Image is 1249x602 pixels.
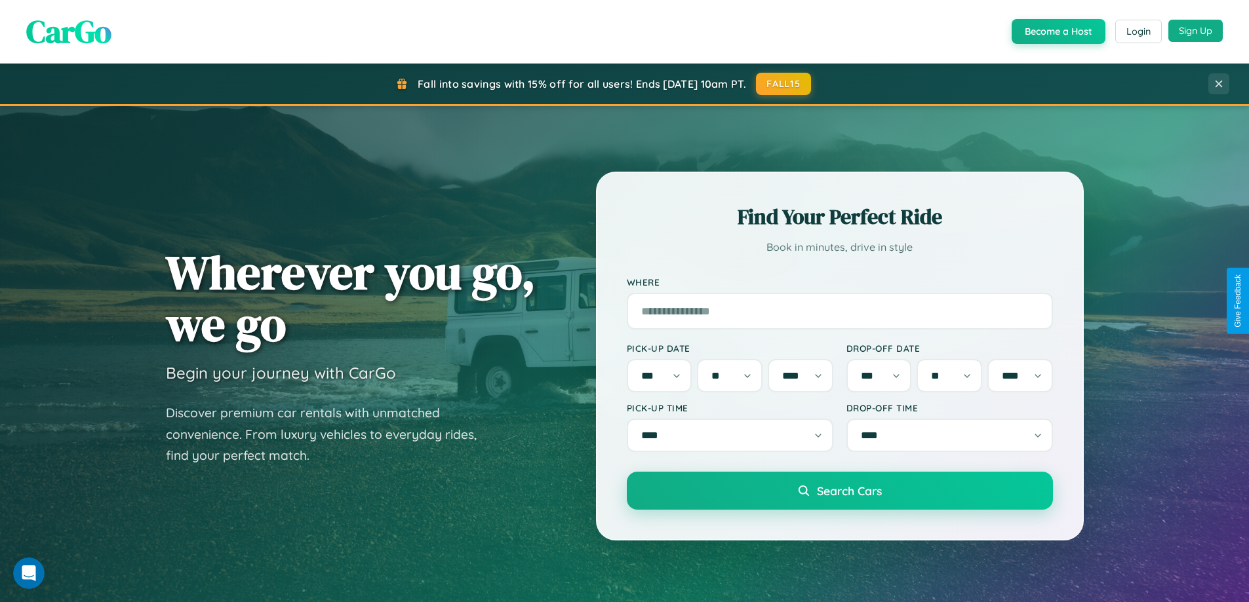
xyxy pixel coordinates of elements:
label: Drop-off Time [846,402,1053,413]
label: Pick-up Time [627,402,833,413]
span: CarGo [26,10,111,53]
iframe: Intercom live chat [13,557,45,589]
span: Search Cars [817,483,882,498]
h2: Find Your Perfect Ride [627,202,1053,231]
h1: Wherever you go, we go [166,246,536,350]
button: Become a Host [1012,19,1105,44]
h3: Begin your journey with CarGo [166,363,396,383]
button: FALL15 [756,73,811,95]
button: Sign Up [1168,20,1223,42]
div: Give Feedback [1233,274,1242,328]
button: Search Cars [627,472,1053,510]
button: Login [1115,20,1162,43]
label: Pick-up Date [627,343,833,354]
span: Fall into savings with 15% off for all users! Ends [DATE] 10am PT. [418,77,746,90]
label: Where [627,276,1053,288]
label: Drop-off Date [846,343,1053,354]
p: Book in minutes, drive in style [627,238,1053,257]
p: Discover premium car rentals with unmatched convenience. From luxury vehicles to everyday rides, ... [166,402,494,466]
